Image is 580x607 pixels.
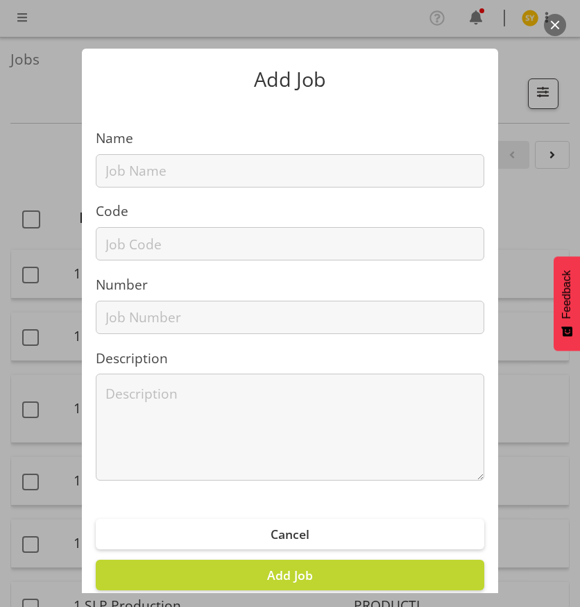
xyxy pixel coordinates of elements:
[96,301,484,334] input: Job Number
[96,201,484,222] label: Code
[554,256,580,351] button: Feedback - Show survey
[96,69,484,90] p: Add Job
[96,154,484,188] input: Job Name
[96,349,484,369] label: Description
[271,526,309,542] span: Cancel
[96,227,484,260] input: Job Code
[561,270,573,319] span: Feedback
[96,519,484,549] button: Cancel
[96,128,484,149] label: Name
[96,275,484,295] label: Number
[96,560,484,590] button: Add Job
[267,567,313,583] span: Add Job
